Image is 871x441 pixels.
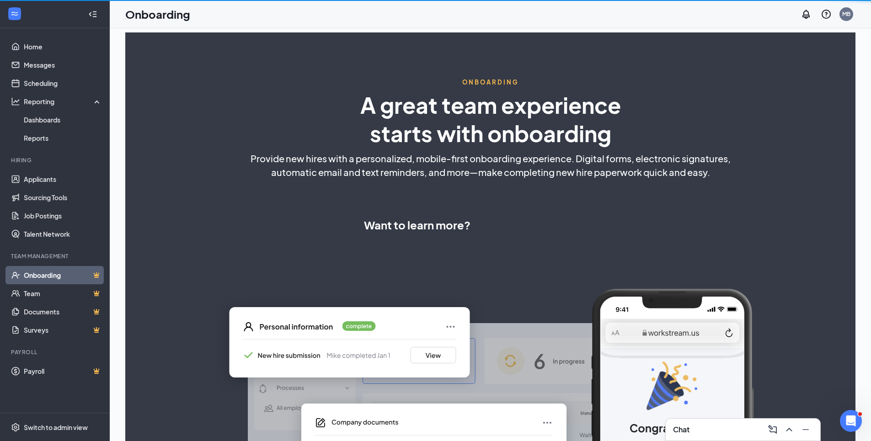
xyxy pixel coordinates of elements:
iframe: Intercom live chat [840,410,862,432]
a: Reports [24,129,102,147]
a: Talent Network [24,225,102,243]
a: Home [24,37,102,56]
svg: Analysis [11,97,20,106]
button: Minimize [798,422,813,437]
span: automatic email and text reminders, and more—make completing new hire paperwork quick and easy. [271,165,710,179]
div: MB [842,10,850,18]
a: Applicants [24,170,102,188]
svg: QuestionInfo [821,9,832,20]
span: A great team experience [360,91,621,119]
a: Job Postings [24,207,102,225]
svg: ChevronUp [784,424,795,435]
svg: WorkstreamLogo [10,9,19,18]
a: Dashboards [24,111,102,129]
span: ONBOARDING [462,78,519,86]
div: Reporting [24,97,102,106]
svg: Notifications [801,9,812,20]
span: starts with onboarding [370,119,611,147]
span: Provide new hires with a personalized, mobile-first onboarding experience. Digital forms, electro... [251,152,731,165]
div: Payroll [11,348,100,356]
button: ComposeMessage [765,422,780,437]
a: Scheduling [24,74,102,92]
svg: Collapse [88,10,97,19]
h1: Onboarding [125,6,190,22]
a: Messages [24,56,102,74]
a: OnboardingCrown [24,266,102,284]
a: PayrollCrown [24,362,102,380]
span: Want to learn more? [364,217,470,233]
iframe: Form 1 [480,184,617,252]
a: Sourcing Tools [24,188,102,207]
div: Hiring [11,156,100,164]
svg: Settings [11,423,20,432]
a: TeamCrown [24,284,102,303]
a: SurveysCrown [24,321,102,339]
h3: Chat [673,425,689,435]
button: ChevronUp [782,422,796,437]
svg: Minimize [800,424,811,435]
a: DocumentsCrown [24,303,102,321]
div: Switch to admin view [24,423,88,432]
svg: ComposeMessage [767,424,778,435]
div: Team Management [11,252,100,260]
